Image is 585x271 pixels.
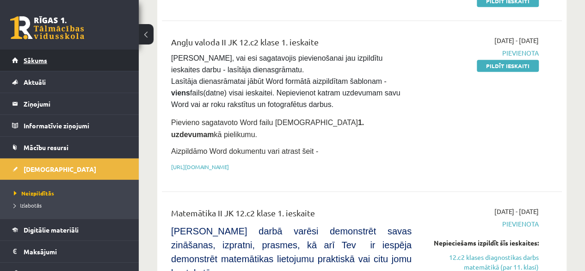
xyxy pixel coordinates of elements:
span: [DATE] - [DATE] [494,36,539,45]
legend: Maksājumi [24,241,127,262]
a: Izlabotās [14,201,129,209]
strong: viens [171,89,190,97]
span: Pievienota [425,219,539,229]
span: Sākums [24,56,47,64]
a: [DEMOGRAPHIC_DATA] [12,158,127,180]
span: [PERSON_NAME], vai esi sagatavojis pievienošanai jau izpildītu ieskaites darbu - lasītāja dienasg... [171,54,402,108]
a: Mācību resursi [12,137,127,158]
span: [DEMOGRAPHIC_DATA] [24,165,96,173]
div: Angļu valoda II JK 12.c2 klase 1. ieskaite [171,36,412,53]
span: Aizpildāmo Word dokumentu vari atrast šeit - [171,147,318,155]
a: Digitālie materiāli [12,219,127,240]
span: [DATE] - [DATE] [494,207,539,216]
a: Sākums [12,50,127,71]
a: Aktuāli [12,71,127,93]
span: Neizpildītās [14,189,54,197]
span: Aktuāli [24,78,46,86]
a: Maksājumi [12,241,127,262]
span: Mācību resursi [24,143,68,151]
legend: Informatīvie ziņojumi [24,115,127,136]
a: [URL][DOMAIN_NAME] [171,163,229,170]
div: Matemātika II JK 12.c2 klase 1. ieskaite [171,207,412,224]
a: Ziņojumi [12,93,127,114]
span: Digitālie materiāli [24,226,79,234]
a: Informatīvie ziņojumi [12,115,127,136]
legend: Ziņojumi [24,93,127,114]
strong: 1. uzdevumam [171,119,364,139]
span: Pievieno sagatavoto Word failu [DEMOGRAPHIC_DATA] kā pielikumu. [171,119,364,139]
a: Pildīt ieskaiti [477,60,539,72]
span: Izlabotās [14,202,42,209]
a: Rīgas 1. Tālmācības vidusskola [10,16,84,39]
a: Neizpildītās [14,189,129,197]
div: Nepieciešams izpildīt šīs ieskaites: [425,238,539,248]
span: Pievienota [425,48,539,58]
